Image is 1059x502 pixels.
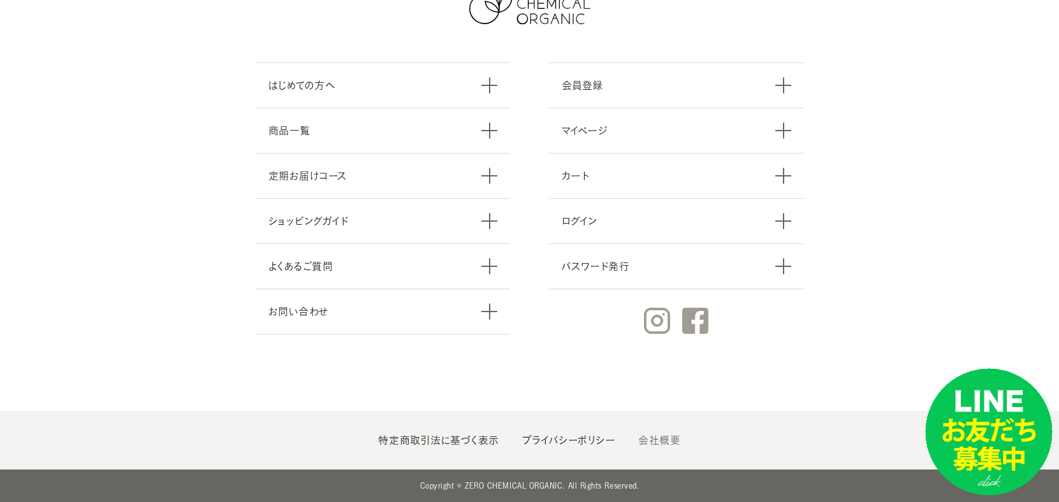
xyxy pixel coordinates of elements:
[549,62,804,108] a: 会員登録
[378,435,499,445] a: 特定商取引法に基づく表示
[256,153,511,198] a: 定期お届けコース
[549,198,804,243] a: ログイン
[682,308,708,334] img: Facebook
[522,435,615,445] a: プライバシーポリシー
[256,62,511,108] a: はじめての方へ
[256,289,511,334] a: お問い合わせ
[638,435,680,445] a: 会社概要
[256,198,511,243] a: ショッピングガイド
[256,108,511,153] a: 商品一覧
[549,108,804,153] a: マイページ
[925,368,1053,496] img: small_line.png
[256,243,511,289] a: よくあるご質問
[549,153,804,198] a: カート
[549,243,804,289] a: パスワード発行
[644,308,670,334] img: Instagram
